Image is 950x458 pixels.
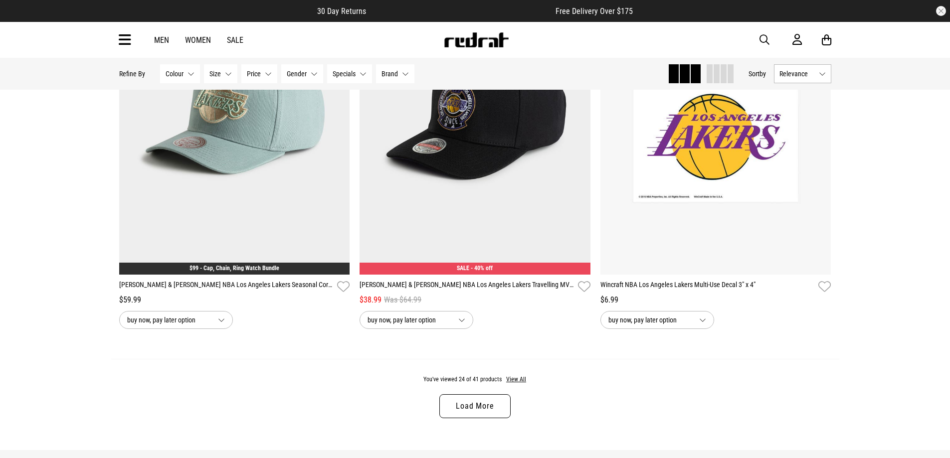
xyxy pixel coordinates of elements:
a: Women [185,35,211,45]
a: Wincraft NBA Los Angeles Lakers Multi-Use Decal 3" x 4" [600,280,815,294]
a: $99 - Cap, Chain, Ring Watch Bundle [190,265,279,272]
span: Specials [333,70,356,78]
span: Gender [287,70,307,78]
button: Gender [281,64,323,83]
button: View All [506,375,527,384]
a: Sale [227,35,243,45]
span: 30 Day Returns [317,6,366,16]
button: Open LiveChat chat widget [8,4,38,34]
span: SALE [457,265,469,272]
span: Was $64.99 [384,294,421,306]
span: Free Delivery Over $175 [556,6,633,16]
span: $38.99 [360,294,381,306]
span: Price [247,70,261,78]
a: [PERSON_NAME] & [PERSON_NAME] NBA Los Angeles Lakers Seasonal Core Snapback Cap [119,280,334,294]
img: Redrat logo [443,32,509,47]
a: Men [154,35,169,45]
span: Size [209,70,221,78]
span: - 40% off [471,265,493,272]
span: Brand [381,70,398,78]
span: buy now, pay later option [127,314,210,326]
button: buy now, pay later option [360,311,473,329]
a: [PERSON_NAME] & [PERSON_NAME] NBA Los Angeles Lakers Travelling MVP Snapback Cap [360,280,574,294]
div: $59.99 [119,294,350,306]
button: Brand [376,64,414,83]
p: Refine By [119,70,145,78]
button: Specials [327,64,372,83]
iframe: Customer reviews powered by Trustpilot [386,6,536,16]
span: buy now, pay later option [368,314,450,326]
button: buy now, pay later option [119,311,233,329]
a: Load More [439,394,510,418]
span: by [760,70,766,78]
button: Price [241,64,277,83]
button: Size [204,64,237,83]
span: Colour [166,70,184,78]
button: Sortby [749,68,766,80]
span: You've viewed 24 of 41 products [423,376,502,383]
span: Relevance [779,70,815,78]
button: Relevance [774,64,831,83]
button: buy now, pay later option [600,311,714,329]
div: $6.99 [600,294,831,306]
button: Colour [160,64,200,83]
span: buy now, pay later option [608,314,691,326]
